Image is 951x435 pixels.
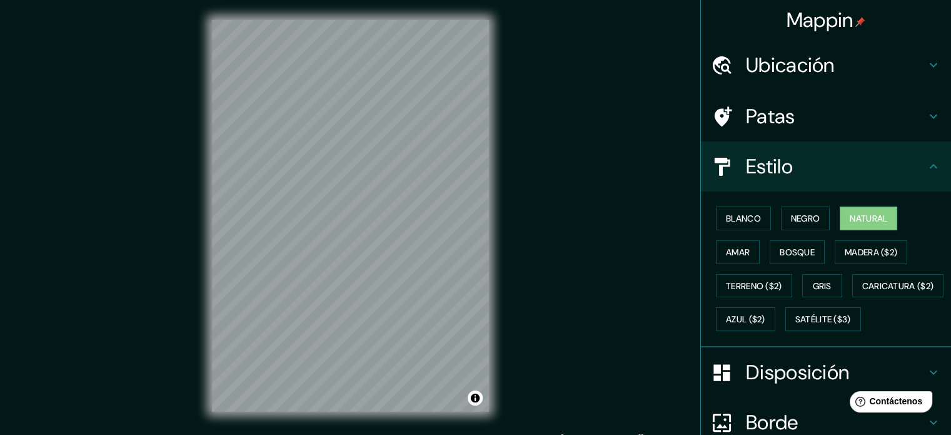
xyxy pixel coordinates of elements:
[716,274,792,298] button: Terreno ($2)
[746,359,849,386] font: Disposición
[781,207,830,230] button: Negro
[855,17,865,27] img: pin-icon.png
[716,307,775,331] button: Azul ($2)
[212,20,489,412] canvas: Mapa
[468,391,483,406] button: Activar o desactivar atribución
[813,280,832,292] font: Gris
[770,240,825,264] button: Bosque
[746,153,793,180] font: Estilo
[852,274,944,298] button: Caricatura ($2)
[850,213,887,224] font: Natural
[780,247,815,258] font: Bosque
[840,386,937,421] iframe: Lanzador de widgets de ayuda
[716,240,760,264] button: Amar
[726,314,765,325] font: Azul ($2)
[701,347,951,397] div: Disposición
[791,213,820,224] font: Negro
[795,314,851,325] font: Satélite ($3)
[701,91,951,141] div: Patas
[746,103,795,130] font: Patas
[845,247,897,258] font: Madera ($2)
[840,207,897,230] button: Natural
[716,207,771,230] button: Blanco
[862,280,934,292] font: Caricatura ($2)
[835,240,907,264] button: Madera ($2)
[726,213,761,224] font: Blanco
[787,7,853,33] font: Mappin
[785,307,861,331] button: Satélite ($3)
[802,274,842,298] button: Gris
[701,40,951,90] div: Ubicación
[726,247,750,258] font: Amar
[726,280,782,292] font: Terreno ($2)
[701,141,951,192] div: Estilo
[746,52,835,78] font: Ubicación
